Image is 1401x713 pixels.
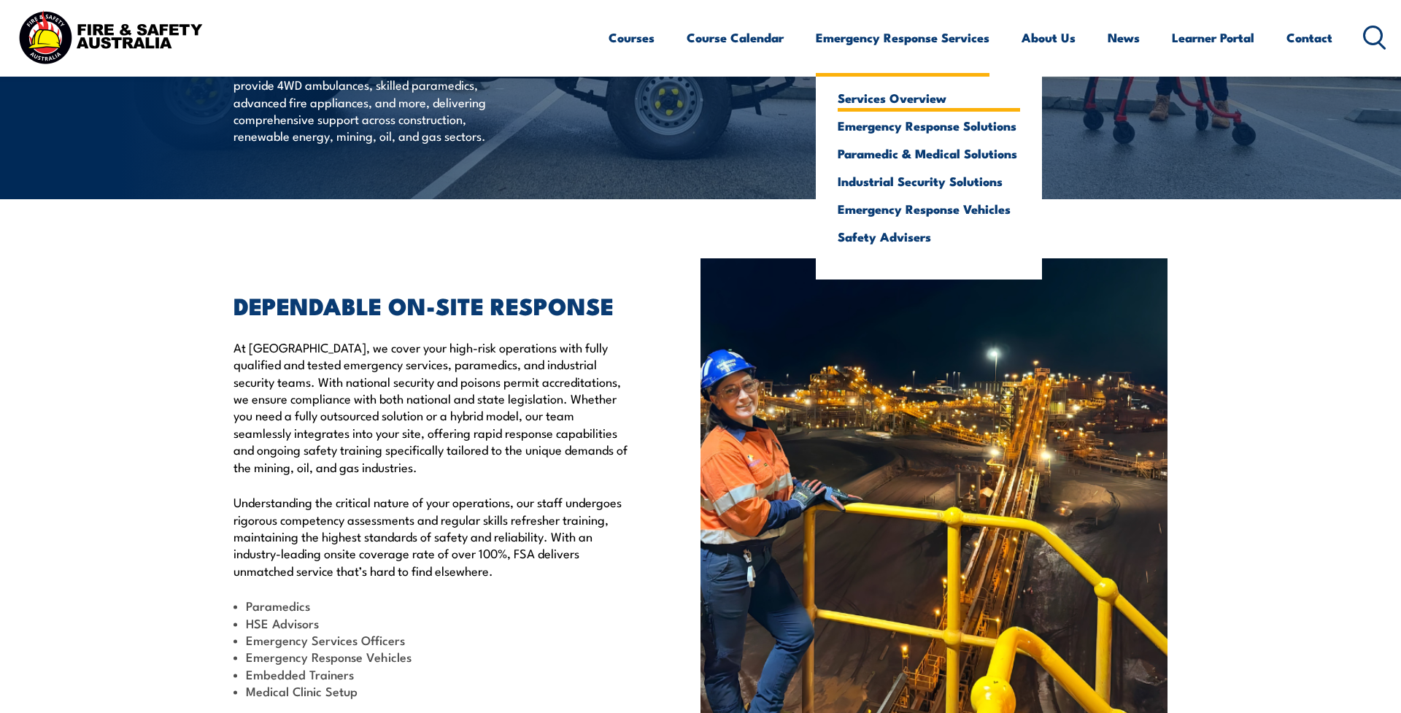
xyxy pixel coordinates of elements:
li: Emergency Response Vehicles [233,648,633,665]
p: Ensure your site’s safety and response readiness with Australia’s leading industrial security, me... [233,25,500,144]
li: HSE Advisors [233,614,633,631]
h2: DEPENDABLE ON-SITE RESPONSE [233,295,633,315]
a: Paramedic & Medical Solutions [838,147,1020,160]
a: Contact [1286,18,1332,57]
a: About Us [1022,18,1076,57]
li: Emergency Services Officers [233,631,633,648]
a: Services Overview [838,91,1020,104]
a: Courses [609,18,655,57]
a: Learner Portal [1172,18,1254,57]
a: Emergency Response Solutions [838,119,1020,132]
a: News [1108,18,1140,57]
p: At [GEOGRAPHIC_DATA], we cover your high-risk operations with fully qualified and tested emergenc... [233,339,633,475]
li: Medical Clinic Setup [233,682,633,699]
a: Emergency Response Vehicles [838,202,1020,215]
p: Understanding the critical nature of your operations, our staff undergoes rigorous competency ass... [233,493,633,579]
a: Emergency Response Services [816,18,989,57]
li: Embedded Trainers [233,666,633,682]
a: Industrial Security Solutions [838,174,1020,188]
a: Course Calendar [687,18,784,57]
a: Safety Advisers [838,230,1020,243]
li: Paramedics [233,597,633,614]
